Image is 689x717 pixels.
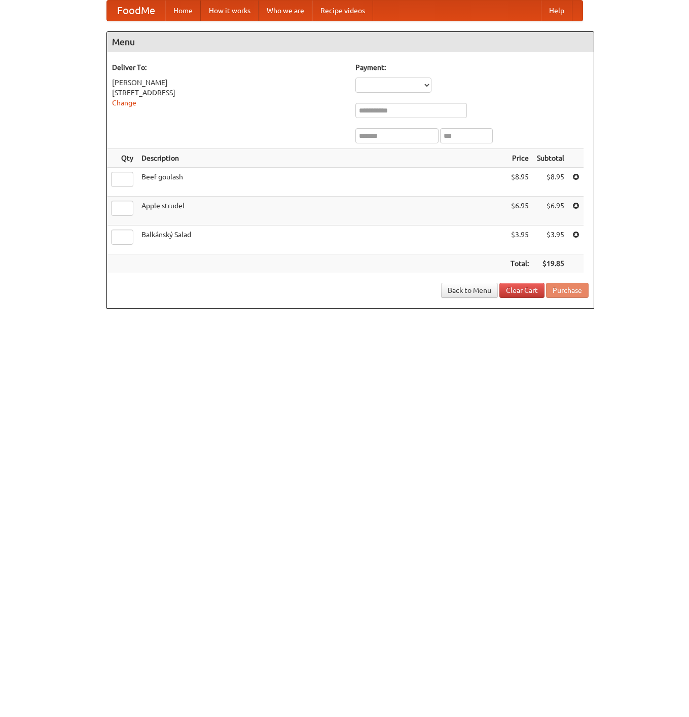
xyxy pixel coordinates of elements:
[533,149,568,168] th: Subtotal
[112,62,345,72] h5: Deliver To:
[112,78,345,88] div: [PERSON_NAME]
[533,197,568,225] td: $6.95
[107,149,137,168] th: Qty
[112,88,345,98] div: [STREET_ADDRESS]
[312,1,373,21] a: Recipe videos
[541,1,572,21] a: Help
[499,283,545,298] a: Clear Cart
[441,283,498,298] a: Back to Menu
[137,168,506,197] td: Beef goulash
[506,254,533,273] th: Total:
[137,225,506,254] td: Balkánský Salad
[201,1,259,21] a: How it works
[112,99,136,107] a: Change
[107,1,165,21] a: FoodMe
[506,225,533,254] td: $3.95
[137,149,506,168] th: Description
[165,1,201,21] a: Home
[546,283,589,298] button: Purchase
[259,1,312,21] a: Who we are
[355,62,589,72] h5: Payment:
[506,168,533,197] td: $8.95
[137,197,506,225] td: Apple strudel
[533,168,568,197] td: $8.95
[107,32,594,52] h4: Menu
[506,149,533,168] th: Price
[533,254,568,273] th: $19.85
[506,197,533,225] td: $6.95
[533,225,568,254] td: $3.95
